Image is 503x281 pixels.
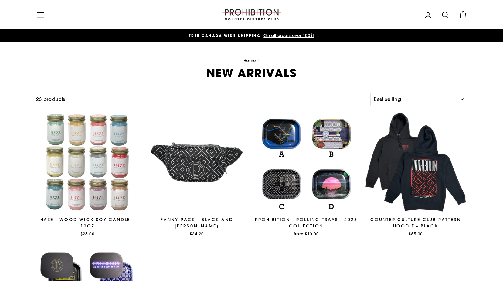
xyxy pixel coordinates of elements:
span: / [257,58,260,63]
div: $25.00 [36,231,139,237]
div: Haze - Wood Wick Soy Candle - 12oz [36,217,139,229]
a: Home [243,58,256,63]
a: FREE CANADA-WIDE SHIPPING On all orders over 100$! [38,33,466,39]
div: PROHIBITION - ROLLING TRAYS - 2023 COLLECTION [255,217,358,229]
span: FREE CANADA-WIDE SHIPPING [189,33,261,38]
div: Counter-Culture Club Pattern Hoodie - Black [364,217,467,229]
a: FANNY PACK - BLACK AND [PERSON_NAME]$34.20 [145,111,248,239]
a: PROHIBITION - ROLLING TRAYS - 2023 COLLECTIONfrom $10.00 [255,111,358,239]
div: from $10.00 [255,231,358,237]
div: $34.20 [145,231,248,237]
span: On all orders over 100$! [262,33,314,38]
h1: NEW ARRIVALS [36,67,467,79]
div: 26 products [36,95,368,103]
a: Counter-Culture Club Pattern Hoodie - Black$65.00 [364,111,467,239]
a: Haze - Wood Wick Soy Candle - 12oz$25.00 [36,111,139,239]
img: PROHIBITION COUNTER-CULTURE CLUB [221,9,282,20]
nav: breadcrumbs [36,57,467,64]
div: FANNY PACK - BLACK AND [PERSON_NAME] [145,217,248,229]
div: $65.00 [364,231,467,237]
